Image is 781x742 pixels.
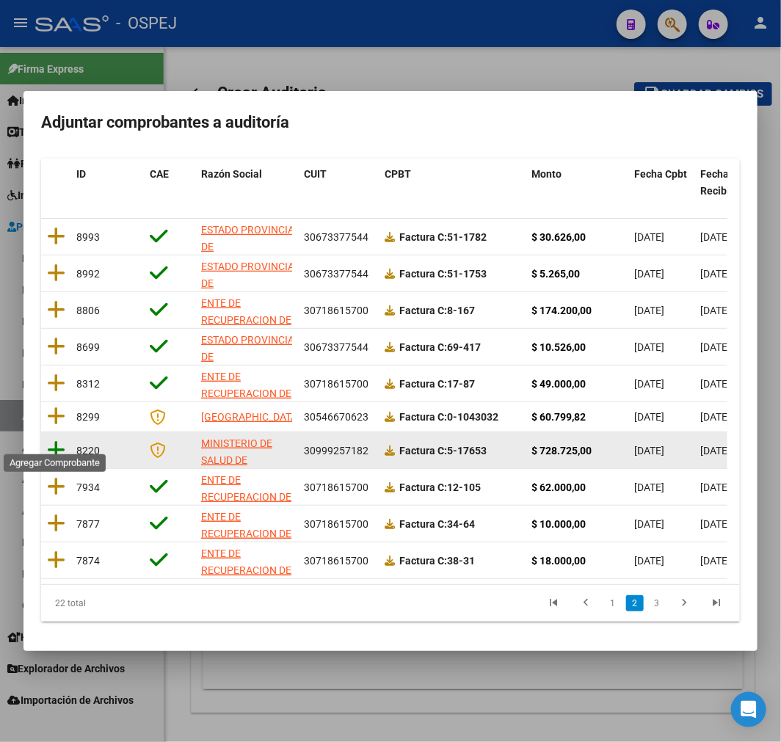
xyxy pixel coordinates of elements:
span: Factura C: [399,411,447,423]
span: [DATE] [700,305,730,316]
span: CPBT [385,168,411,180]
datatable-header-cell: CPBT [379,159,526,207]
span: [DATE] [634,555,664,567]
a: go to next page [670,595,698,611]
strong: 8-167 [399,305,475,316]
span: [DATE] [634,411,664,423]
span: Factura C: [399,518,447,530]
strong: 0-1043032 [399,411,498,423]
span: ENTE DE RECUPERACION DE FONDOS PARA EL FORTALECIMIENTO DEL SISTEMA DE SALUD DE MENDOZA (REFORSAL)... [201,548,291,676]
span: 8992 [76,268,100,280]
strong: 5-17653 [399,445,487,457]
span: Factura C: [399,378,447,390]
span: [DATE] [700,378,730,390]
span: Monto [531,168,562,180]
span: [DATE] [634,378,664,390]
datatable-header-cell: Fecha Recibido [694,159,760,207]
span: [DATE] [634,445,664,457]
span: [DATE] [634,231,664,243]
a: 1 [604,595,622,611]
span: Factura C: [399,305,447,316]
strong: $ 5.265,00 [531,268,580,280]
span: [GEOGRAPHIC_DATA] [201,411,300,423]
span: [DATE] [634,268,664,280]
datatable-header-cell: Fecha Cpbt [628,159,694,207]
strong: $ 60.799,82 [531,411,586,423]
span: 7934 [76,481,100,493]
span: Factura C: [399,445,447,457]
strong: $ 174.200,00 [531,305,592,316]
span: 8312 [76,378,100,390]
span: 30718615700 [304,555,368,567]
span: ENTE DE RECUPERACION DE FONDOS PARA EL FORTALECIMIENTO DEL SISTEMA DE SALUD DE MENDOZA (REFORSAL)... [201,297,291,426]
div: Open Intercom Messenger [731,692,766,727]
strong: 12-105 [399,481,481,493]
datatable-header-cell: CAE [144,159,195,207]
span: [DATE] [634,341,664,353]
span: ESTADO PROVINCIA DE [GEOGRAPHIC_DATA] [201,224,300,269]
a: go to first page [540,595,567,611]
span: 30546670623 [304,411,368,423]
span: ENTE DE RECUPERACION DE FONDOS PARA EL FORTALECIMIENTO DEL SISTEMA DE SALUD DE MENDOZA (REFORSAL)... [201,474,291,603]
span: 8299 [76,411,100,423]
span: 30718615700 [304,305,368,316]
span: 8699 [76,341,100,353]
span: 8993 [76,231,100,243]
strong: 34-64 [399,518,475,530]
span: 30673377544 [304,231,368,243]
span: ENTE DE RECUPERACION DE FONDOS PARA EL FORTALECIMIENTO DEL SISTEMA DE SALUD DE MENDOZA (REFORSAL)... [201,511,291,639]
datatable-header-cell: Monto [526,159,628,207]
span: [DATE] [700,341,730,353]
strong: $ 18.000,00 [531,555,586,567]
strong: $ 49.000,00 [531,378,586,390]
span: CAE [150,168,169,180]
span: [DATE] [634,518,664,530]
datatable-header-cell: Razón Social [195,159,298,207]
span: 30673377544 [304,268,368,280]
strong: 51-1753 [399,268,487,280]
a: 3 [648,595,666,611]
span: [DATE] [700,481,730,493]
a: 2 [626,595,644,611]
span: [DATE] [634,481,664,493]
span: [DATE] [700,411,730,423]
a: go to last page [702,595,730,611]
strong: $ 10.526,00 [531,341,586,353]
span: ESTADO PROVINCIA DE [GEOGRAPHIC_DATA] [201,261,300,306]
span: 30999257182 [304,445,368,457]
strong: $ 728.725,00 [531,445,592,457]
span: 7877 [76,518,100,530]
span: Razón Social [201,168,262,180]
span: 7874 [76,555,100,567]
span: 30718615700 [304,518,368,530]
a: go to previous page [572,595,600,611]
strong: 17-87 [399,378,475,390]
strong: 38-31 [399,555,475,567]
span: [DATE] [700,518,730,530]
span: Fecha Recibido [700,168,741,197]
datatable-header-cell: ID [70,159,144,207]
strong: 51-1782 [399,231,487,243]
span: MINISTERIO DE SALUD DE CORDOBA [201,437,272,483]
div: 22 total [41,585,178,622]
li: page 3 [646,591,668,616]
span: 30673377544 [304,341,368,353]
span: [DATE] [634,305,664,316]
span: 30718615700 [304,481,368,493]
li: page 1 [602,591,624,616]
li: page 2 [624,591,646,616]
span: [DATE] [700,268,730,280]
h2: Adjuntar comprobantes a auditoría [41,109,740,137]
strong: $ 10.000,00 [531,518,586,530]
span: ID [76,168,86,180]
strong: $ 62.000,00 [531,481,586,493]
span: Factura C: [399,481,447,493]
span: [DATE] [700,445,730,457]
span: 30718615700 [304,378,368,390]
span: Factura C: [399,555,447,567]
span: Factura C: [399,341,447,353]
span: Fecha Cpbt [634,168,687,180]
datatable-header-cell: CUIT [298,159,379,207]
strong: 69-417 [399,341,481,353]
span: ENTE DE RECUPERACION DE FONDOS PARA EL FORTALECIMIENTO DEL SISTEMA DE SALUD DE MENDOZA (REFORSAL)... [201,371,291,499]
